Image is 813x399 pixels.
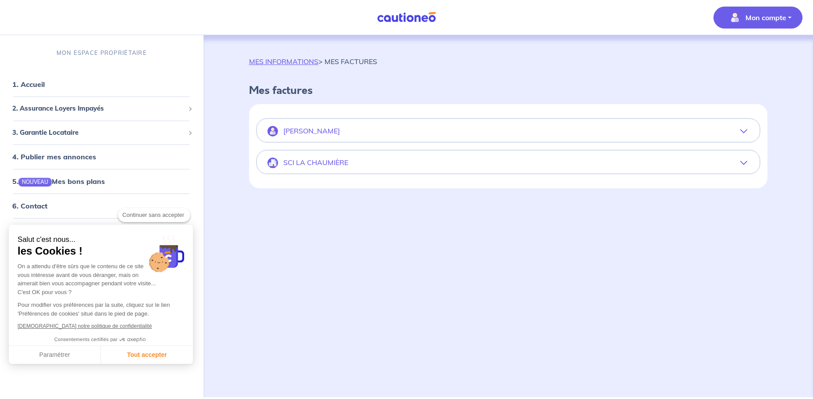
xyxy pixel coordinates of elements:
[4,100,200,117] div: 2. Assurance Loyers Impayés
[4,222,200,239] div: 7. Mes informations
[728,11,742,25] img: illu_account_valid_menu.svg
[249,56,377,67] p: > MES FACTURES
[283,127,340,135] p: [PERSON_NAME]
[12,152,96,161] a: 4. Publier mes annonces
[18,244,184,258] span: les Cookies !
[12,80,45,89] a: 1. Accueil
[12,201,47,210] a: 6. Contact
[4,148,200,165] div: 4. Publier mes annonces
[12,104,185,114] span: 2. Assurance Loyers Impayés
[249,57,318,66] a: MES INFORMATIONS
[50,334,152,345] button: Consentements certifiés par
[249,84,768,97] h4: Mes factures
[374,12,439,23] img: Cautioneo
[4,173,200,190] div: 5.NOUVEAUMes bons plans
[9,346,101,364] button: Paramétrer
[283,158,348,167] p: SCI LA CHAUMIÈRE
[54,337,118,342] span: Consentements certifiés par
[267,158,278,168] img: illu_company.svg
[12,128,185,138] span: 3. Garantie Locataire
[18,323,152,329] a: [DEMOGRAPHIC_DATA] notre politique de confidentialité
[18,235,184,244] small: Salut c'est nous...
[101,346,193,364] button: Tout accepter
[257,121,760,142] button: [PERSON_NAME]
[12,177,105,186] a: 5.NOUVEAUMes bons plans
[18,262,184,296] div: On a attendu d'être sûrs que le contenu de ce site vous intéresse avant de vous déranger, mais on...
[4,246,200,264] div: 8. Mes factures
[257,152,760,173] button: SCI LA CHAUMIÈRE
[4,124,200,141] div: 3. Garantie Locataire
[122,211,186,219] span: Continuer sans accepter
[57,49,147,57] p: MON ESPACE PROPRIÉTAIRE
[745,12,786,23] p: Mon compte
[713,7,802,29] button: illu_account_valid_menu.svgMon compte
[4,197,200,215] div: 6. Contact
[18,301,184,318] p: Pour modifier vos préférences par la suite, cliquez sur le lien 'Préférences de cookies' situé da...
[118,208,190,222] button: Continuer sans accepter
[4,75,200,93] div: 1. Accueil
[267,126,278,137] img: illu_account.svg
[119,327,146,353] svg: Axeptio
